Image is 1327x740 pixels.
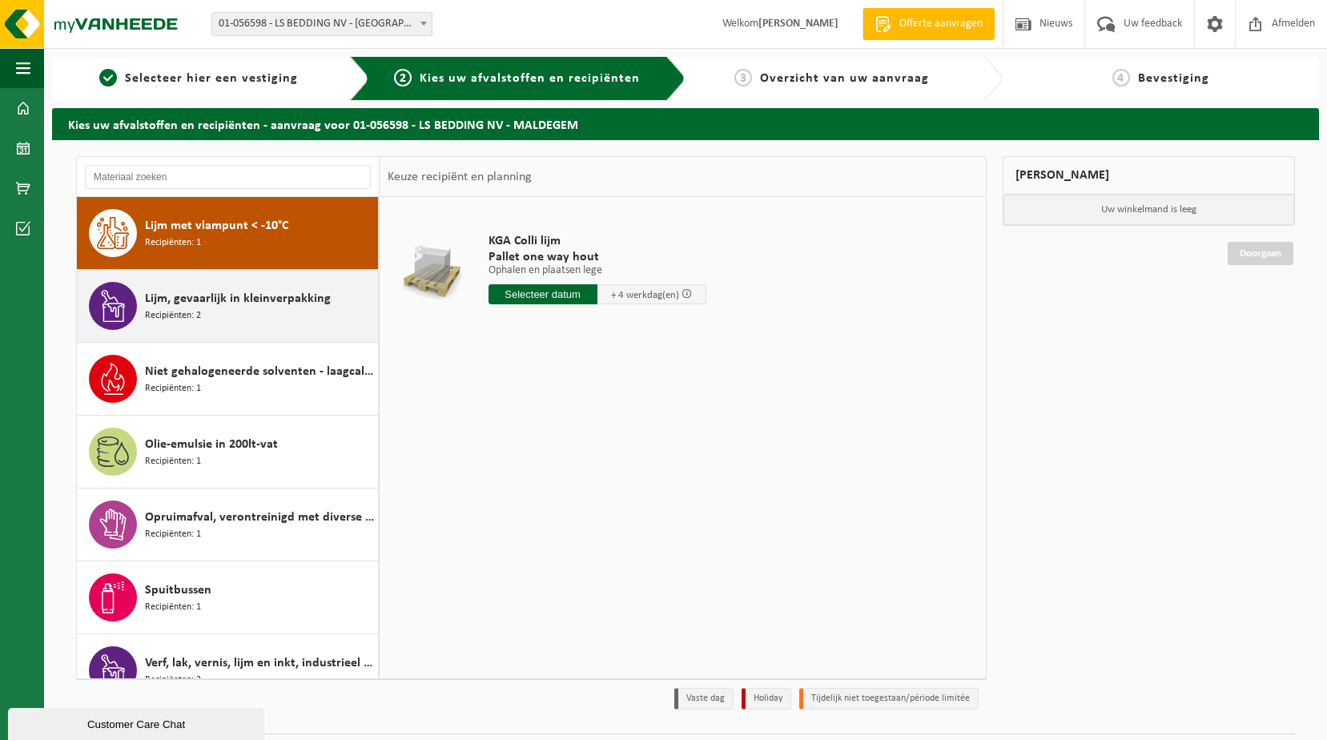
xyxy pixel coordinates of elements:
button: Opruimafval, verontreinigd met diverse gevaarlijke afvalstoffen Recipiënten: 1 [77,489,379,561]
span: KGA Colli lijm [489,233,706,249]
li: Vaste dag [674,688,734,710]
span: Pallet one way hout [489,249,706,265]
span: Olie-emulsie in 200lt-vat [145,435,278,454]
h2: Kies uw afvalstoffen en recipiënten - aanvraag voor 01-056598 - LS BEDDING NV - MALDEGEM [52,108,1319,139]
span: 3 [734,69,752,86]
span: Selecteer hier een vestiging [125,72,298,85]
span: Recipiënten: 1 [145,381,201,396]
span: 01-056598 - LS BEDDING NV - MALDEGEM [212,13,432,35]
span: Spuitbussen [145,581,211,600]
button: Spuitbussen Recipiënten: 1 [77,561,379,634]
span: Overzicht van uw aanvraag [760,72,929,85]
span: Niet gehalogeneerde solventen - laagcalorisch in 200lt-vat [145,362,374,381]
span: 1 [99,69,117,86]
span: 2 [394,69,412,86]
li: Tijdelijk niet toegestaan/période limitée [799,688,979,710]
iframe: chat widget [8,705,267,740]
span: Offerte aanvragen [895,16,987,32]
span: Recipiënten: 2 [145,308,201,324]
div: Keuze recipiënt en planning [380,157,540,197]
input: Selecteer datum [489,284,597,304]
span: Recipiënten: 1 [145,600,201,615]
p: Ophalen en plaatsen lege [489,265,706,276]
a: Offerte aanvragen [863,8,995,40]
a: 1Selecteer hier een vestiging [60,69,337,88]
li: Holiday [742,688,791,710]
span: 4 [1112,69,1130,86]
span: Recipiënten: 1 [145,454,201,469]
span: Kies uw afvalstoffen en recipiënten [420,72,640,85]
span: + 4 werkdag(en) [611,290,679,300]
span: Bevestiging [1138,72,1209,85]
a: Doorgaan [1228,242,1293,265]
div: [PERSON_NAME] [1003,156,1296,195]
button: Verf, lak, vernis, lijm en inkt, industrieel in IBC Recipiënten: 2 [77,634,379,707]
input: Materiaal zoeken [85,165,371,189]
span: Lijm, gevaarlijk in kleinverpakking [145,289,331,308]
p: Uw winkelmand is leeg [1003,195,1295,225]
strong: [PERSON_NAME] [758,18,838,30]
span: Verf, lak, vernis, lijm en inkt, industrieel in IBC [145,654,374,673]
span: Opruimafval, verontreinigd met diverse gevaarlijke afvalstoffen [145,508,374,527]
button: Niet gehalogeneerde solventen - laagcalorisch in 200lt-vat Recipiënten: 1 [77,343,379,416]
span: Recipiënten: 1 [145,527,201,542]
span: Lijm met vlampunt < -10°C [145,216,288,235]
span: 01-056598 - LS BEDDING NV - MALDEGEM [211,12,432,36]
button: Lijm, gevaarlijk in kleinverpakking Recipiënten: 2 [77,270,379,343]
button: Olie-emulsie in 200lt-vat Recipiënten: 1 [77,416,379,489]
span: Recipiënten: 2 [145,673,201,688]
button: Lijm met vlampunt < -10°C Recipiënten: 1 [77,197,379,270]
span: Recipiënten: 1 [145,235,201,251]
